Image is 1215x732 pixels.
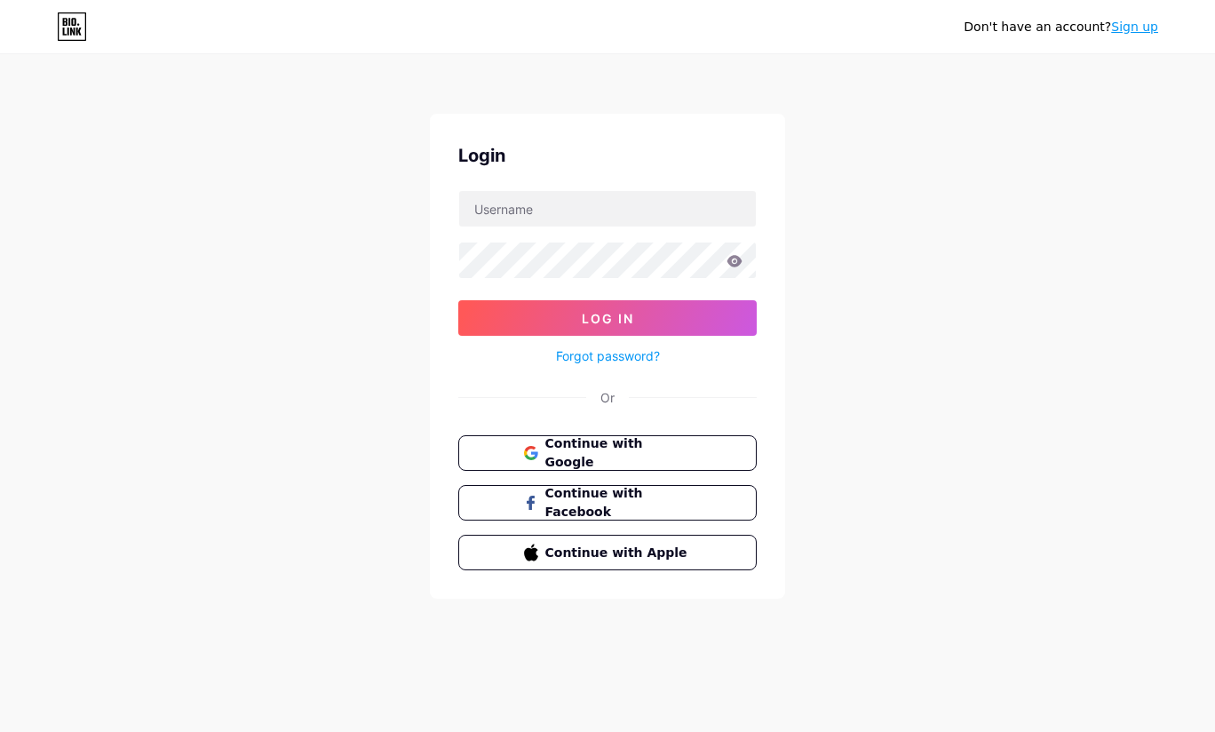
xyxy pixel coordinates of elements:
[582,311,634,326] span: Log In
[458,142,757,169] div: Login
[600,388,615,407] div: Or
[458,435,757,471] button: Continue with Google
[458,535,757,570] button: Continue with Apple
[459,191,756,227] input: Username
[964,18,1158,36] div: Don't have an account?
[458,300,757,336] button: Log In
[545,544,692,562] span: Continue with Apple
[545,484,692,521] span: Continue with Facebook
[556,346,660,365] a: Forgot password?
[545,434,692,472] span: Continue with Google
[458,485,757,521] button: Continue with Facebook
[1111,20,1158,34] a: Sign up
